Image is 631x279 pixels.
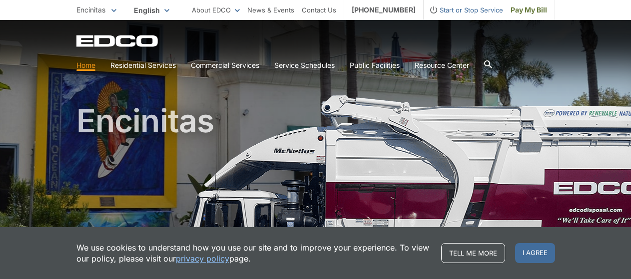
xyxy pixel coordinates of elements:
span: English [126,2,177,18]
a: Home [76,60,95,71]
a: News & Events [247,4,294,15]
a: Residential Services [110,60,176,71]
a: Service Schedules [274,60,335,71]
span: I agree [515,243,555,263]
a: privacy policy [176,253,229,264]
a: Resource Center [415,60,469,71]
a: EDCD logo. Return to the homepage. [76,35,159,47]
p: We use cookies to understand how you use our site and to improve your experience. To view our pol... [76,242,431,264]
span: Encinitas [76,5,105,14]
a: Commercial Services [191,60,259,71]
span: Pay My Bill [511,4,547,15]
a: Tell me more [441,243,505,263]
a: About EDCO [192,4,240,15]
a: Public Facilities [350,60,400,71]
a: Contact Us [302,4,336,15]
